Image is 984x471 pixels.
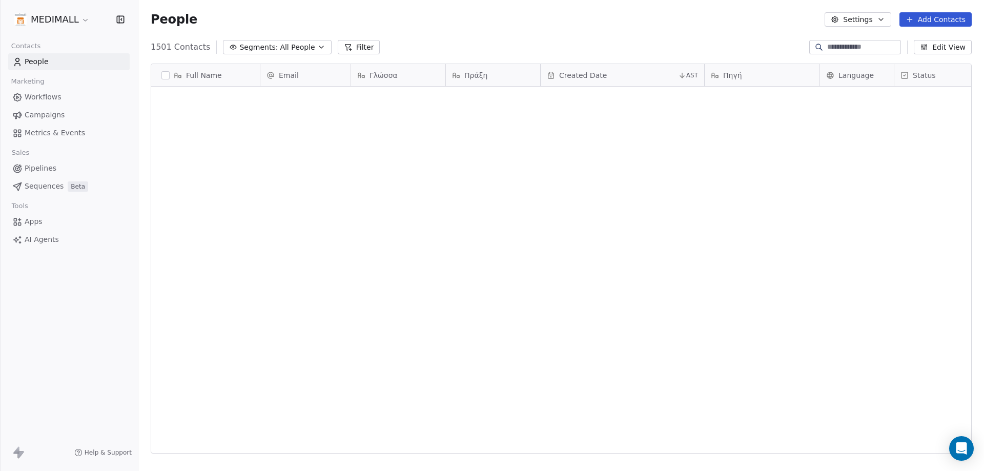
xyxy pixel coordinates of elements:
[559,70,607,80] span: Created Date
[899,12,972,27] button: Add Contacts
[820,64,894,86] div: Language
[31,13,79,26] span: MEDIMALL
[7,74,49,89] span: Marketing
[541,64,704,86] div: Created DateAST
[14,13,27,26] img: Medimall%20logo%20(2).1.jpg
[151,64,260,86] div: Full Name
[151,41,210,53] span: 1501 Contacts
[74,448,132,457] a: Help & Support
[838,70,874,80] span: Language
[686,71,698,79] span: AST
[894,64,976,86] div: Status
[25,181,64,192] span: Sequences
[949,436,974,461] div: Open Intercom Messenger
[25,110,65,120] span: Campaigns
[12,11,92,28] button: MEDIMALL
[370,70,398,80] span: Γλώσσα
[705,64,819,86] div: Πηγή
[446,64,540,86] div: Πράξη
[68,181,88,192] span: Beta
[8,213,130,230] a: Apps
[464,70,487,80] span: Πράξη
[8,53,130,70] a: People
[25,92,61,103] span: Workflows
[85,448,132,457] span: Help & Support
[280,42,315,53] span: All People
[723,70,742,80] span: Πηγή
[7,198,32,214] span: Tools
[151,12,197,27] span: People
[25,234,59,245] span: AI Agents
[8,231,130,248] a: AI Agents
[25,128,85,138] span: Metrics & Events
[239,42,278,53] span: Segments:
[8,125,130,141] a: Metrics & Events
[151,87,260,454] div: grid
[25,163,56,174] span: Pipelines
[25,216,43,227] span: Apps
[913,70,936,80] span: Status
[186,70,222,80] span: Full Name
[338,40,380,54] button: Filter
[8,89,130,106] a: Workflows
[825,12,891,27] button: Settings
[8,107,130,124] a: Campaigns
[914,40,972,54] button: Edit View
[351,64,445,86] div: Γλώσσα
[25,56,49,67] span: People
[7,38,45,54] span: Contacts
[7,145,34,160] span: Sales
[8,178,130,195] a: SequencesBeta
[8,160,130,177] a: Pipelines
[260,64,351,86] div: Email
[279,70,299,80] span: Email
